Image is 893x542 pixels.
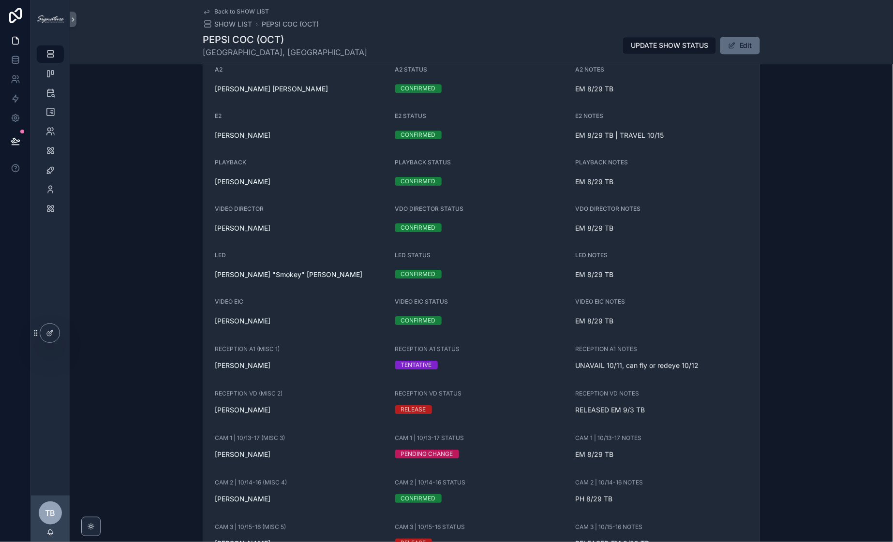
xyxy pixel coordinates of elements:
[215,494,270,504] a: [PERSON_NAME]
[203,19,252,29] a: SHOW LIST
[215,361,270,370] a: [PERSON_NAME]
[31,39,70,230] div: scrollable content
[395,523,465,531] span: CAM 3 | 10/15-16 STATUS
[215,84,328,94] a: [PERSON_NAME] [PERSON_NAME]
[395,251,431,259] span: LED STATUS
[37,15,64,23] img: App logo
[215,159,246,166] span: PLAYBACK
[575,177,748,187] span: EM 8/29 TB
[575,494,748,504] span: PH 8/29 TB
[215,223,270,233] a: [PERSON_NAME]
[575,270,748,279] span: EM 8/29 TB
[575,205,640,212] span: VDO DIRECTOR NOTES
[401,494,436,503] div: CONFIRMED
[575,434,641,442] span: CAM 1 | 10/13-17 NOTES
[215,316,270,326] a: [PERSON_NAME]
[203,8,269,15] a: Back to SHOW LIST
[401,450,453,458] div: PENDING CHANGE
[575,66,604,73] span: A2 NOTES
[401,84,436,93] div: CONFIRMED
[575,405,748,415] span: RELEASED EM 9/3 TB
[203,46,367,58] span: [GEOGRAPHIC_DATA], [GEOGRAPHIC_DATA]
[395,159,451,166] span: PLAYBACK STATUS
[401,405,426,414] div: RELEASE
[215,251,226,259] span: LED
[262,19,319,29] a: PEPSI COC (OCT)
[575,316,748,326] span: EM 8/29 TB
[215,523,286,531] span: CAM 3 | 10/15-16 (MISC 5)
[623,37,716,54] button: UPDATE SHOW STATUS
[45,507,56,519] span: TB
[575,223,748,233] span: EM 8/29 TB
[575,523,642,531] span: CAM 3 | 10/15-16 NOTES
[575,390,639,397] span: RECEPTION VD NOTES
[215,131,270,140] a: [PERSON_NAME]
[395,112,427,119] span: E2 STATUS
[215,479,287,486] span: CAM 2 | 10/14-16 (MISC 4)
[401,361,432,369] div: TENTATIVE
[215,270,362,279] a: [PERSON_NAME] "Smokey" [PERSON_NAME]
[215,177,270,187] a: [PERSON_NAME]
[575,361,748,370] span: UNAVAIL 10/11, can fly or redeye 10/12
[395,434,464,442] span: CAM 1 | 10/13-17 STATUS
[215,298,243,305] span: VIDEO EIC
[575,251,608,259] span: LED NOTES
[720,37,760,54] button: Edit
[575,131,748,140] span: EM 8/29 TB | TRAVEL 10/15
[214,19,252,29] span: SHOW LIST
[575,159,628,166] span: PLAYBACK NOTES
[575,298,625,305] span: VIDEO EIC NOTES
[215,434,285,442] span: CAM 1 | 10/13-17 (MISC 3)
[395,205,464,212] span: VDO DIRECTOR STATUS
[215,66,223,73] span: A2
[401,270,436,278] div: CONFIRMED
[215,405,270,415] a: [PERSON_NAME]
[395,66,428,73] span: A2 STATUS
[575,112,603,119] span: E2 NOTES
[214,8,269,15] span: Back to SHOW LIST
[215,450,270,459] a: [PERSON_NAME]
[401,316,436,325] div: CONFIRMED
[395,390,462,397] span: RECEPTION VD STATUS
[401,223,436,232] div: CONFIRMED
[395,479,466,486] span: CAM 2 | 10/14-16 STATUS
[215,112,222,119] span: E2
[401,177,436,186] div: CONFIRMED
[631,41,708,50] span: UPDATE SHOW STATUS
[203,33,367,46] h1: PEPSI COC (OCT)
[401,131,436,139] div: CONFIRMED
[575,345,637,353] span: RECEPTION A1 NOTES
[395,345,460,353] span: RECEPTION A1 STATUS
[575,450,748,459] span: EM 8/29 TB
[215,345,280,353] span: RECEPTION A1 (MISC 1)
[575,84,748,94] span: EM 8/29 TB
[395,298,448,305] span: VIDEO EIC STATUS
[215,205,264,212] span: VIDEO DIRECTOR
[215,390,283,397] span: RECEPTION VD (MISC 2)
[575,479,643,486] span: CAM 2 | 10/14-16 NOTES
